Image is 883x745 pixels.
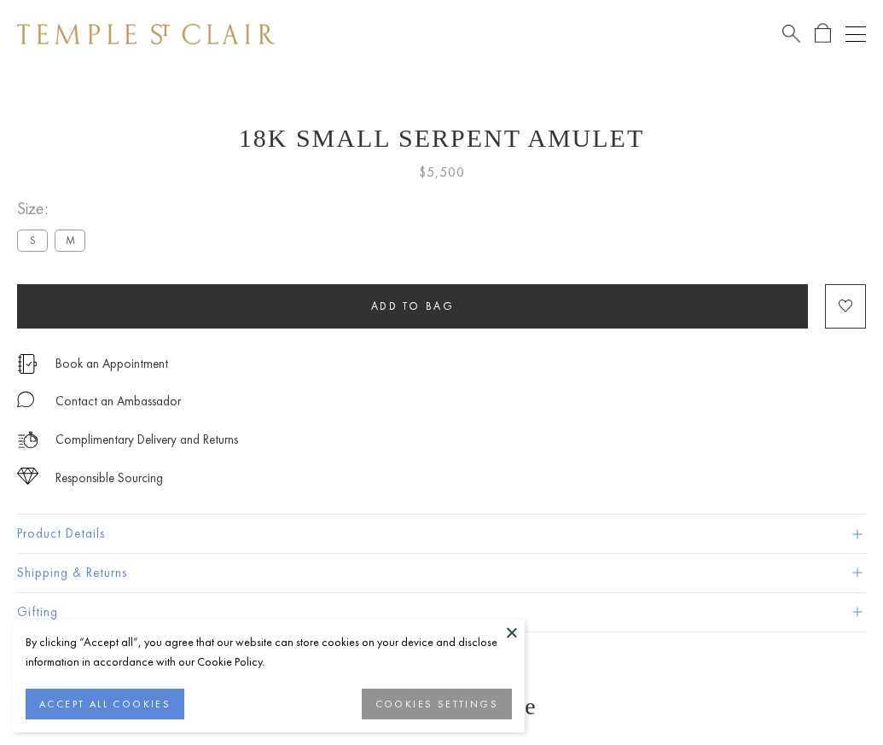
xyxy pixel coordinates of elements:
[17,391,34,408] img: MessageIcon-01_2.svg
[17,515,866,553] button: Product Details
[815,23,831,44] a: Open Shopping Bag
[26,689,184,719] button: ACCEPT ALL COOKIES
[782,23,800,44] a: Search
[419,161,465,183] span: $5,500
[17,468,38,485] img: icon_sourcing.svg
[55,468,163,489] div: Responsible Sourcing
[17,354,38,374] img: icon_appointment.svg
[362,689,512,719] button: COOKIES SETTINGS
[371,299,455,313] span: Add to bag
[17,554,866,592] button: Shipping & Returns
[17,593,866,632] button: Gifting
[55,429,238,451] p: Complimentary Delivery and Returns
[17,284,808,329] button: Add to bag
[55,391,181,412] div: Contact an Ambassador
[17,230,48,251] label: S
[55,230,85,251] label: M
[26,632,512,672] div: By clicking “Accept all”, you agree that our website can store cookies on your device and disclos...
[17,24,275,44] img: Temple St. Clair
[17,195,92,223] span: Size:
[17,124,866,153] h1: 18K Small Serpent Amulet
[55,354,168,373] a: Book an Appointment
[17,429,38,451] img: icon_delivery.svg
[845,24,866,44] button: Open navigation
